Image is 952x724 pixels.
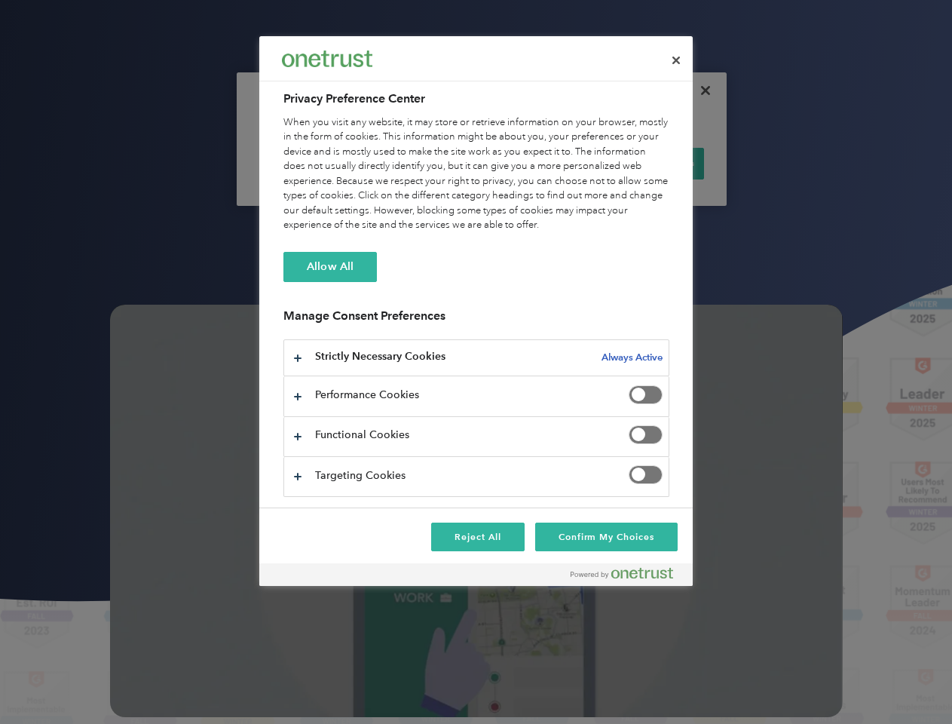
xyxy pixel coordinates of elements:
[282,51,372,66] img: Everlance
[283,308,669,332] h3: Manage Consent Preferences
[571,567,673,579] img: Powered by OneTrust Opens in a new Tab
[571,567,685,586] a: Powered by OneTrust Opens in a new Tab
[111,90,187,121] input: Submit
[259,36,693,586] div: Preference center
[431,523,525,551] button: Reject All
[283,90,669,108] h2: Privacy Preference Center
[283,252,377,282] button: Allow All
[259,36,693,586] div: Privacy Preference Center
[283,115,669,233] div: When you visit any website, it may store or retrieve information on your browser, mostly in the f...
[535,523,678,551] button: Confirm My Choices
[282,44,372,74] div: Everlance
[660,44,693,77] button: Close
